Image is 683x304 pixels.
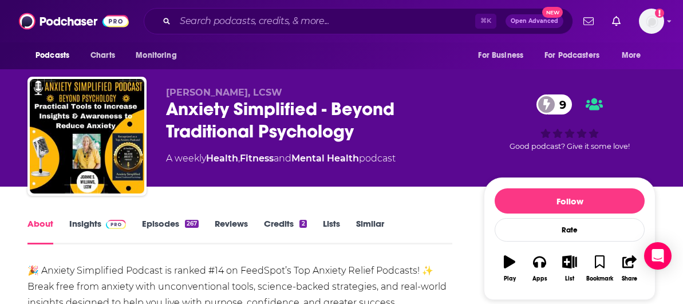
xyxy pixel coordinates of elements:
div: Apps [532,275,547,282]
div: Bookmark [586,275,613,282]
span: More [622,48,641,64]
div: A weekly podcast [166,152,396,165]
a: Show notifications dropdown [579,11,598,31]
a: Show notifications dropdown [607,11,625,31]
button: open menu [614,45,656,66]
button: Apps [524,248,554,289]
span: Podcasts [35,48,69,64]
button: open menu [470,45,538,66]
button: Play [495,248,524,289]
button: Open AdvancedNew [506,14,563,28]
div: Rate [495,218,645,242]
span: Logged in as KTMSseat4 [639,9,664,34]
a: Similar [356,218,384,244]
a: Lists [323,218,340,244]
img: Podchaser - Follow, Share and Rate Podcasts [19,10,129,32]
span: 9 [548,94,572,115]
button: List [555,248,585,289]
div: 267 [185,220,199,228]
button: Show profile menu [639,9,664,34]
span: For Business [478,48,523,64]
span: Charts [90,48,115,64]
span: Monitoring [136,48,176,64]
div: Search podcasts, credits, & more... [144,8,573,34]
button: open menu [128,45,191,66]
span: Open Advanced [511,18,558,24]
span: Good podcast? Give it some love! [510,142,630,151]
a: InsightsPodchaser Pro [69,218,126,244]
svg: Add a profile image [655,9,664,18]
a: Charts [83,45,122,66]
span: New [542,7,563,18]
span: For Podcasters [544,48,599,64]
a: Credits2 [264,218,306,244]
a: 9 [536,94,572,115]
button: open menu [27,45,84,66]
input: Search podcasts, credits, & more... [175,12,475,30]
img: User Profile [639,9,664,34]
img: Podchaser Pro [106,220,126,229]
a: Reviews [215,218,248,244]
span: and [274,153,291,164]
span: [PERSON_NAME], LCSW [166,87,282,98]
div: 2 [299,220,306,228]
button: Follow [495,188,645,214]
div: List [565,275,574,282]
img: Anxiety Simplified - Beyond Traditional Psychology [30,79,144,194]
button: open menu [537,45,616,66]
div: 9Good podcast? Give it some love! [484,87,656,158]
button: Bookmark [585,248,614,289]
a: Episodes267 [142,218,199,244]
button: Share [615,248,645,289]
span: ⌘ K [475,14,496,29]
span: , [238,153,240,164]
div: Share [622,275,637,282]
div: Play [504,275,516,282]
div: Open Intercom Messenger [644,242,672,270]
a: Mental Health [291,153,359,164]
a: Fitness [240,153,274,164]
a: Health [206,153,238,164]
a: About [27,218,53,244]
